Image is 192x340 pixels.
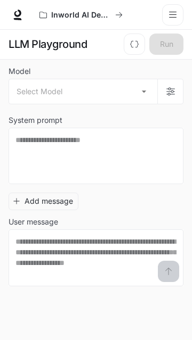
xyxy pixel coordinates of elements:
button: Add message [9,193,78,210]
h1: LLM Playground [9,34,87,55]
div: Select Model [9,79,157,104]
p: Model [9,68,30,75]
p: Inworld AI Demos [51,11,111,20]
p: System prompt [9,117,62,124]
p: User message [9,218,58,226]
span: Select Model [17,86,62,97]
button: open drawer [162,4,183,26]
button: All workspaces [35,4,127,26]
